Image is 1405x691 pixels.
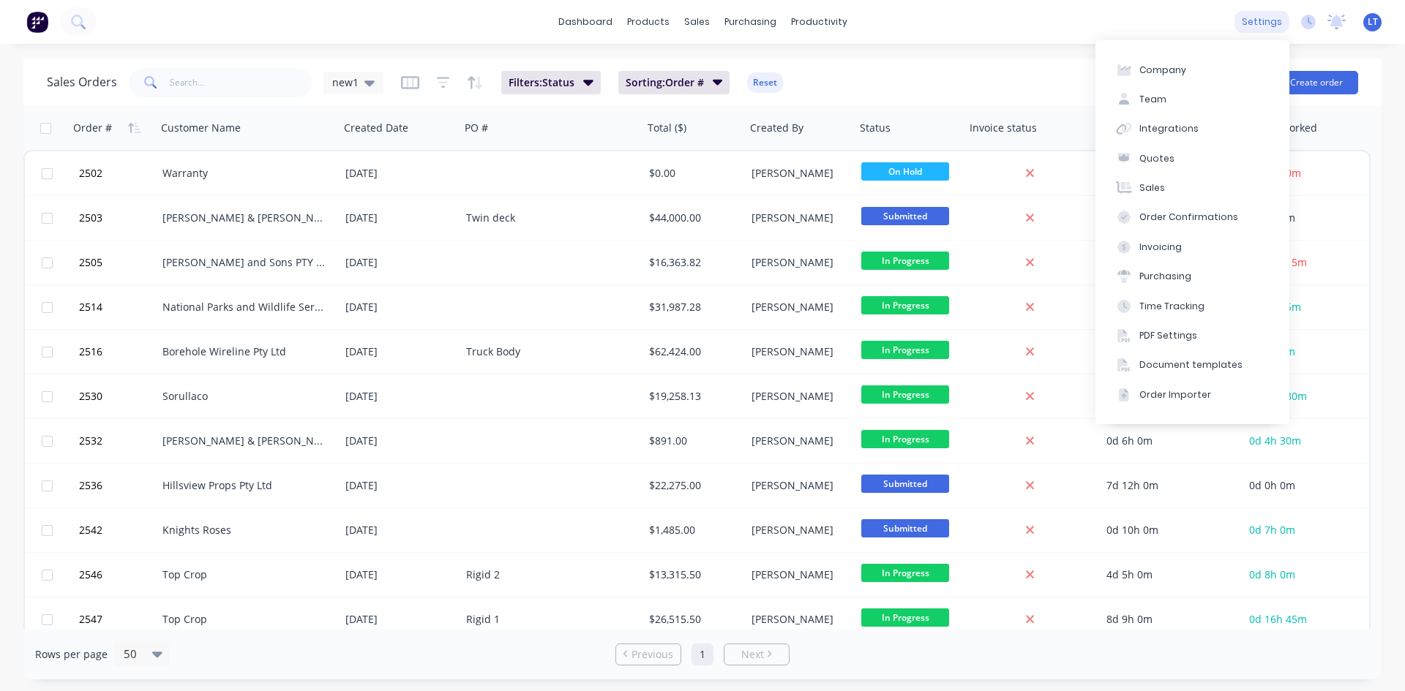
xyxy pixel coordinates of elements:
[79,434,102,448] span: 2532
[620,11,677,33] div: products
[1139,181,1165,195] div: Sales
[75,464,162,507] button: 2536
[626,75,704,90] span: Sorting: Order #
[1106,478,1231,493] div: 7d 12h 0m
[1139,93,1166,106] div: Team
[79,255,102,270] span: 2505
[79,389,102,404] span: 2530
[1106,523,1231,537] div: 0d 10h 0m
[649,567,735,582] div: $13,315.50
[1139,64,1186,77] div: Company
[75,374,162,418] button: 2530
[162,612,325,627] div: Top Crop
[1139,388,1211,401] div: Order Importer
[79,612,102,627] span: 2547
[648,121,686,135] div: Total ($)
[747,72,783,93] button: Reset
[1106,567,1231,582] div: 4d 5h 0m
[649,300,735,314] div: $31,987.28
[649,255,735,270] div: $16,363.82
[649,434,735,448] div: $891.00
[1275,71,1358,94] button: Create order
[861,519,949,537] span: Submitted
[465,121,488,135] div: PO #
[1095,291,1289,320] button: Time Tracking
[466,567,629,582] div: Rigid 2
[73,121,112,135] div: Order #
[1095,85,1289,114] button: Team
[466,612,629,627] div: Rigid 1
[784,11,855,33] div: productivity
[861,564,949,582] span: In Progress
[1095,173,1289,203] button: Sales
[162,344,325,359] div: Borehole Wireline Pty Ltd
[752,612,844,627] div: [PERSON_NAME]
[752,166,844,181] div: [PERSON_NAME]
[345,344,454,359] div: [DATE]
[861,475,949,493] span: Submitted
[717,11,784,33] div: purchasing
[345,389,454,404] div: [DATE]
[75,597,162,641] button: 2547
[750,121,803,135] div: Created By
[75,508,162,552] button: 2542
[345,612,454,627] div: [DATE]
[75,241,162,284] button: 2505
[47,75,117,89] h1: Sales Orders
[75,196,162,240] button: 2503
[162,434,325,448] div: [PERSON_NAME] & [PERSON_NAME] Pty Ltd
[501,71,601,94] button: Filters:Status
[345,478,454,493] div: [DATE]
[79,300,102,314] span: 2514
[649,344,735,359] div: $62,424.00
[752,434,844,448] div: [PERSON_NAME]
[75,330,162,374] button: 2516
[79,478,102,493] span: 2536
[1095,144,1289,173] button: Quotes
[861,296,949,314] span: In Progress
[1249,523,1295,537] span: 0d 7h 0m
[1139,329,1197,342] div: PDF Settings
[345,211,454,225] div: [DATE]
[1249,434,1301,448] span: 0d 4h 30m
[79,523,102,537] span: 2542
[162,478,325,493] div: Hillsview Props Pty Ltd
[1139,122,1199,135] div: Integrations
[162,523,325,537] div: Knights Roses
[752,478,844,493] div: [PERSON_NAME]
[752,255,844,270] div: [PERSON_NAME]
[79,567,102,582] span: 2546
[752,523,844,537] div: [PERSON_NAME]
[345,166,454,181] div: [DATE]
[162,166,325,181] div: Warranty
[345,523,454,537] div: [DATE]
[466,211,629,225] div: Twin deck
[692,643,713,665] a: Page 1 is your current page
[1095,262,1289,291] button: Purchasing
[79,344,102,359] span: 2516
[162,300,325,314] div: National Parks and Wildlife Service SA
[1106,612,1231,627] div: 8d 9h 0m
[1368,15,1378,29] span: LT
[1106,434,1231,448] div: 0d 6h 0m
[75,419,162,463] button: 2532
[162,389,325,404] div: Sorullaco
[649,523,735,537] div: $1,485.00
[752,344,844,359] div: [PERSON_NAME]
[861,252,949,270] span: In Progress
[649,211,735,225] div: $44,000.00
[618,71,730,94] button: Sorting:Order #
[1139,358,1243,371] div: Document templates
[677,11,717,33] div: sales
[752,567,844,582] div: [PERSON_NAME]
[861,608,949,627] span: In Progress
[861,207,949,225] span: Submitted
[1095,350,1289,380] button: Document templates
[1095,114,1289,143] button: Integrations
[1095,55,1289,84] button: Company
[861,430,949,448] span: In Progress
[861,385,949,404] span: In Progress
[345,255,454,270] div: [DATE]
[1249,478,1295,492] span: 0d 0h 0m
[162,567,325,582] div: Top Crop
